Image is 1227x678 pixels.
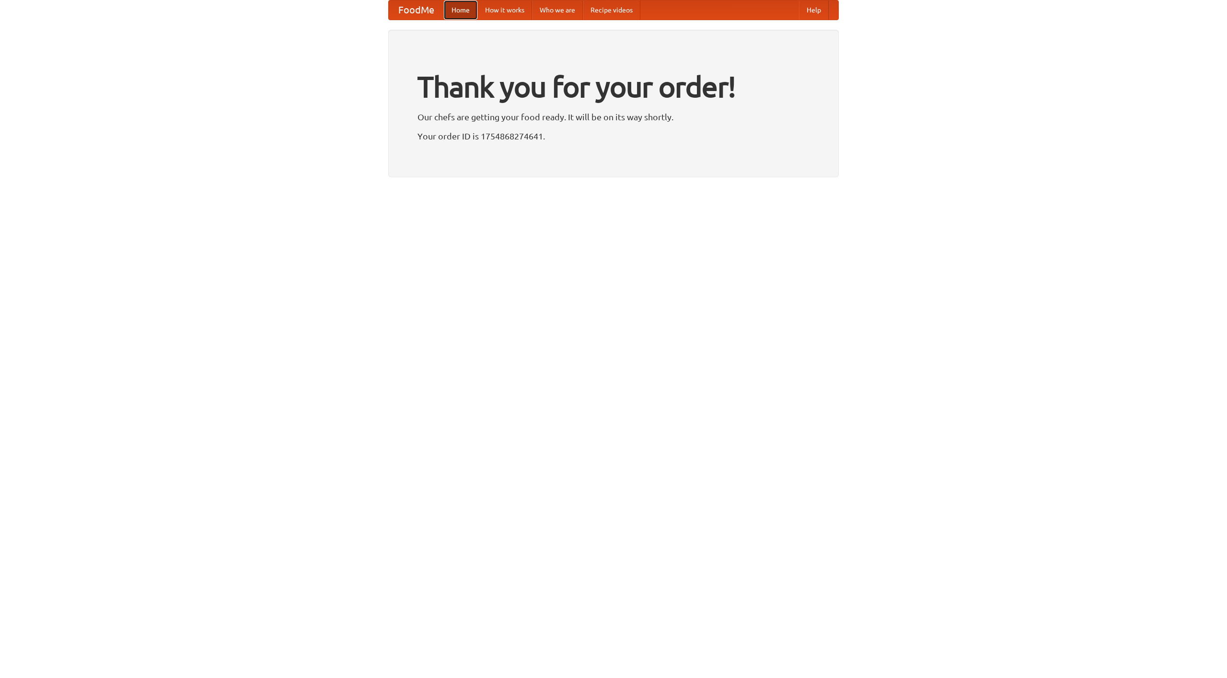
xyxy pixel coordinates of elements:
[532,0,583,20] a: Who we are
[444,0,477,20] a: Home
[417,129,810,143] p: Your order ID is 1754868274641.
[417,110,810,124] p: Our chefs are getting your food ready. It will be on its way shortly.
[417,64,810,110] h1: Thank you for your order!
[583,0,640,20] a: Recipe videos
[389,0,444,20] a: FoodMe
[477,0,532,20] a: How it works
[799,0,829,20] a: Help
